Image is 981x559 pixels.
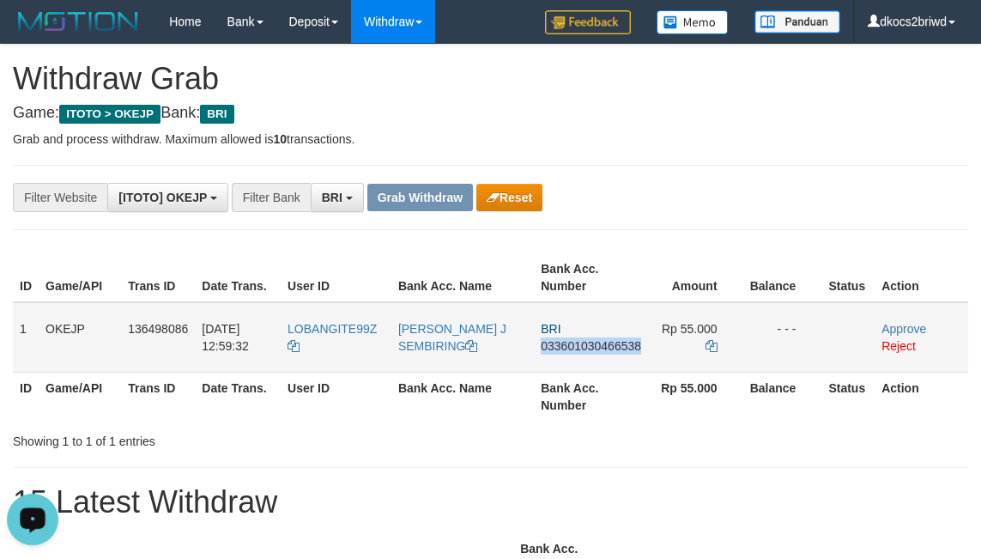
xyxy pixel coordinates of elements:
th: ID [13,253,39,302]
th: Amount [648,253,742,302]
a: LOBANGITE99Z [288,322,377,353]
th: User ID [281,372,391,421]
img: Button%20Memo.svg [657,10,729,34]
th: Trans ID [121,253,195,302]
span: Rp 55.000 [662,322,718,336]
th: Action [875,253,968,302]
th: Status [821,253,875,302]
span: ITOTO > OKEJP [59,105,160,124]
span: 136498086 [128,322,188,336]
button: BRI [311,183,364,212]
span: [ITOTO] OKEJP [118,191,207,204]
th: Rp 55.000 [648,372,742,421]
th: Date Trans. [195,372,281,421]
th: Action [875,372,968,421]
button: Grab Withdraw [367,184,473,211]
a: Approve [881,322,926,336]
img: Feedback.jpg [545,10,631,34]
a: Reject [881,339,916,353]
a: Copy 55000 to clipboard [705,339,718,353]
th: ID [13,372,39,421]
div: Filter Bank [232,183,311,212]
p: Grab and process withdraw. Maximum allowed is transactions. [13,131,968,148]
span: [DATE] 12:59:32 [202,322,249,353]
td: 1 [13,302,39,373]
th: Date Trans. [195,253,281,302]
img: MOTION_logo.png [13,9,143,34]
a: [PERSON_NAME] J SEMBIRING [398,322,506,353]
span: BRI [322,191,342,204]
td: - - - [743,302,822,373]
h1: 15 Latest Withdraw [13,485,968,520]
img: panduan.png [754,10,840,33]
button: Open LiveChat chat widget [7,7,58,58]
th: Status [821,372,875,421]
th: Balance [743,372,822,421]
span: BRI [541,322,560,336]
td: OKEJP [39,302,121,373]
button: Reset [476,184,542,211]
span: LOBANGITE99Z [288,322,377,336]
th: User ID [281,253,391,302]
div: Filter Website [13,183,107,212]
strong: 10 [273,132,287,146]
span: Copy 033601030466538 to clipboard [541,339,641,353]
h4: Game: Bank: [13,105,968,122]
th: Game/API [39,253,121,302]
div: Showing 1 to 1 of 1 entries [13,426,396,450]
span: BRI [200,105,233,124]
h1: Withdraw Grab [13,62,968,96]
th: Game/API [39,372,121,421]
th: Bank Acc. Name [391,372,534,421]
button: [ITOTO] OKEJP [107,183,228,212]
th: Trans ID [121,372,195,421]
th: Bank Acc. Number [534,372,648,421]
th: Balance [743,253,822,302]
th: Bank Acc. Number [534,253,648,302]
th: Bank Acc. Name [391,253,534,302]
